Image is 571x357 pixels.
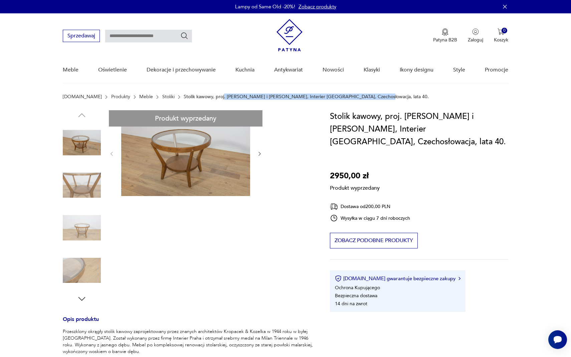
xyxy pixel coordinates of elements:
[330,233,418,248] button: Zobacz podobne produkty
[335,285,380,291] li: Ochrona Kupującego
[335,293,377,299] li: Bezpieczna dostawa
[433,28,457,43] button: Patyna B2B
[63,30,100,42] button: Sprzedawaj
[330,202,410,211] div: Dostawa od 200,00 PLN
[63,34,100,39] a: Sprzedawaj
[433,37,457,43] p: Patyna B2B
[468,37,483,43] p: Zaloguj
[472,28,479,35] img: Ikonka użytkownika
[180,32,188,40] button: Szukaj
[330,182,380,192] p: Produkt wyprzedany
[548,330,567,349] iframe: Smartsupp widget button
[63,328,314,355] p: Przeszklony okrągły stolik kawowy zaprojektowany przez znanych architektów Kropacek & Kozelka w 1...
[433,28,457,43] a: Ikona medaluPatyna B2B
[323,57,344,83] a: Nowości
[494,37,508,43] p: Koszyk
[63,94,102,100] a: [DOMAIN_NAME]
[63,317,314,328] h3: Opis produktu
[330,214,410,222] div: Wysyłka w ciągu 7 dni roboczych
[335,275,460,282] button: [DOMAIN_NAME] gwarantuje bezpieczne zakupy
[335,275,342,282] img: Ikona certyfikatu
[299,3,336,10] a: Zobacz produkty
[330,170,380,182] p: 2950,00 zł
[139,94,153,100] a: Meble
[184,94,429,100] p: Stolik kawowy, proj. [PERSON_NAME] i [PERSON_NAME], Interier [GEOGRAPHIC_DATA], Czechosłowacja, l...
[162,94,175,100] a: Stoliki
[494,28,508,43] button: 0Koszyk
[468,28,483,43] button: Zaloguj
[400,57,433,83] a: Ikony designu
[498,28,504,35] img: Ikona koszyka
[235,57,254,83] a: Kuchnia
[485,57,508,83] a: Promocje
[235,3,295,10] p: Lampy od Same Old -20%!
[63,57,78,83] a: Meble
[330,202,338,211] img: Ikona dostawy
[330,110,508,148] h1: Stolik kawowy, proj. [PERSON_NAME] i [PERSON_NAME], Interier [GEOGRAPHIC_DATA], Czechosłowacja, l...
[274,57,303,83] a: Antykwariat
[442,28,448,36] img: Ikona medalu
[502,28,507,33] div: 0
[98,57,127,83] a: Oświetlenie
[276,19,303,51] img: Patyna - sklep z meblami i dekoracjami vintage
[111,94,130,100] a: Produkty
[364,57,380,83] a: Klasyki
[147,57,216,83] a: Dekoracje i przechowywanie
[453,57,465,83] a: Style
[458,277,460,280] img: Ikona strzałki w prawo
[335,301,367,307] li: 14 dni na zwrot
